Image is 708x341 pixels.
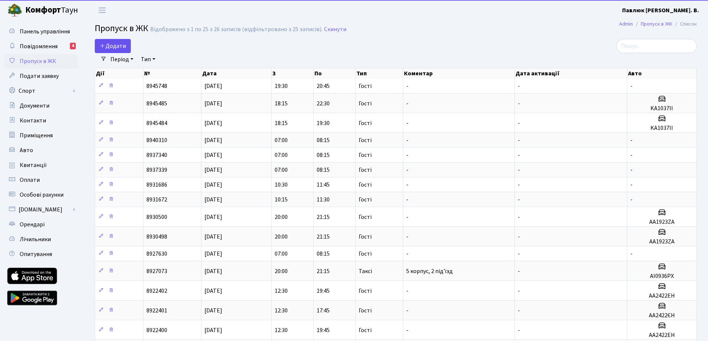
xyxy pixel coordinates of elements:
[204,166,222,174] span: [DATE]
[317,181,330,189] span: 11:45
[518,181,520,189] span: -
[317,213,330,221] span: 21:15
[406,119,408,127] span: -
[518,250,520,258] span: -
[630,125,694,132] h5: KA1037II
[317,287,330,295] span: 19:45
[406,166,408,174] span: -
[204,181,222,189] span: [DATE]
[275,151,288,159] span: 07:00
[619,20,633,28] a: Admin
[4,83,78,98] a: Спорт
[406,326,408,334] span: -
[406,99,408,108] span: -
[4,69,78,83] a: Подати заявку
[204,233,222,241] span: [DATE]
[4,113,78,128] a: Контакти
[20,146,33,154] span: Авто
[317,99,330,108] span: 22:30
[4,98,78,113] a: Документи
[608,16,708,32] nav: breadcrumb
[359,251,372,257] span: Гості
[93,4,111,16] button: Переключити навігацію
[146,119,167,127] span: 8945484
[630,166,633,174] span: -
[630,82,633,90] span: -
[4,158,78,173] a: Квитанції
[317,119,330,127] span: 19:30
[359,288,372,294] span: Гості
[518,267,520,275] span: -
[359,308,372,314] span: Гості
[406,233,408,241] span: -
[4,24,78,39] a: Панель управління
[95,22,148,35] span: Пропуск в ЖК
[204,287,222,295] span: [DATE]
[20,235,51,243] span: Лічильники
[20,102,49,110] span: Документи
[641,20,672,28] a: Пропуск в ЖК
[20,117,46,125] span: Контакти
[406,196,408,204] span: -
[406,267,453,275] span: 5 корпус, 2 під'їзд
[359,214,372,220] span: Гості
[4,128,78,143] a: Приміщення
[630,105,694,112] h5: KA1037II
[204,213,222,221] span: [DATE]
[95,68,143,79] th: Дії
[317,326,330,334] span: 19:45
[204,196,222,204] span: [DATE]
[4,232,78,247] a: Лічильники
[627,68,697,79] th: Авто
[518,287,520,295] span: -
[317,82,330,90] span: 20:45
[616,39,697,53] input: Пошук...
[630,196,633,204] span: -
[275,233,288,241] span: 20:00
[275,119,288,127] span: 18:15
[146,151,167,159] span: 8937340
[403,68,515,79] th: Коментар
[275,99,288,108] span: 18:15
[317,250,330,258] span: 08:15
[146,196,167,204] span: 8931672
[204,99,222,108] span: [DATE]
[630,136,633,144] span: -
[518,166,520,174] span: -
[317,267,330,275] span: 21:15
[146,181,167,189] span: 8931686
[275,196,288,204] span: 10:15
[4,173,78,187] a: Оплати
[204,151,222,159] span: [DATE]
[630,273,694,280] h5: АІ0936РХ
[4,39,78,54] a: Повідомлення4
[204,306,222,315] span: [DATE]
[317,233,330,241] span: 21:15
[359,268,372,274] span: Таксі
[406,82,408,90] span: -
[20,57,56,65] span: Пропуск в ЖК
[518,306,520,315] span: -
[4,217,78,232] a: Орендарі
[518,136,520,144] span: -
[275,287,288,295] span: 12:30
[359,120,372,126] span: Гості
[518,196,520,204] span: -
[406,151,408,159] span: -
[7,3,22,18] img: logo.png
[630,219,694,226] h5: AA1923ZA
[406,287,408,295] span: -
[630,181,633,189] span: -
[630,332,694,339] h5: АА2422ЕН
[406,181,408,189] span: -
[146,287,167,295] span: 8922402
[317,196,330,204] span: 11:30
[359,137,372,143] span: Гості
[518,326,520,334] span: -
[630,238,694,245] h5: AA1923ZA
[518,213,520,221] span: -
[20,27,70,36] span: Панель управління
[204,250,222,258] span: [DATE]
[275,136,288,144] span: 07:00
[518,151,520,159] span: -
